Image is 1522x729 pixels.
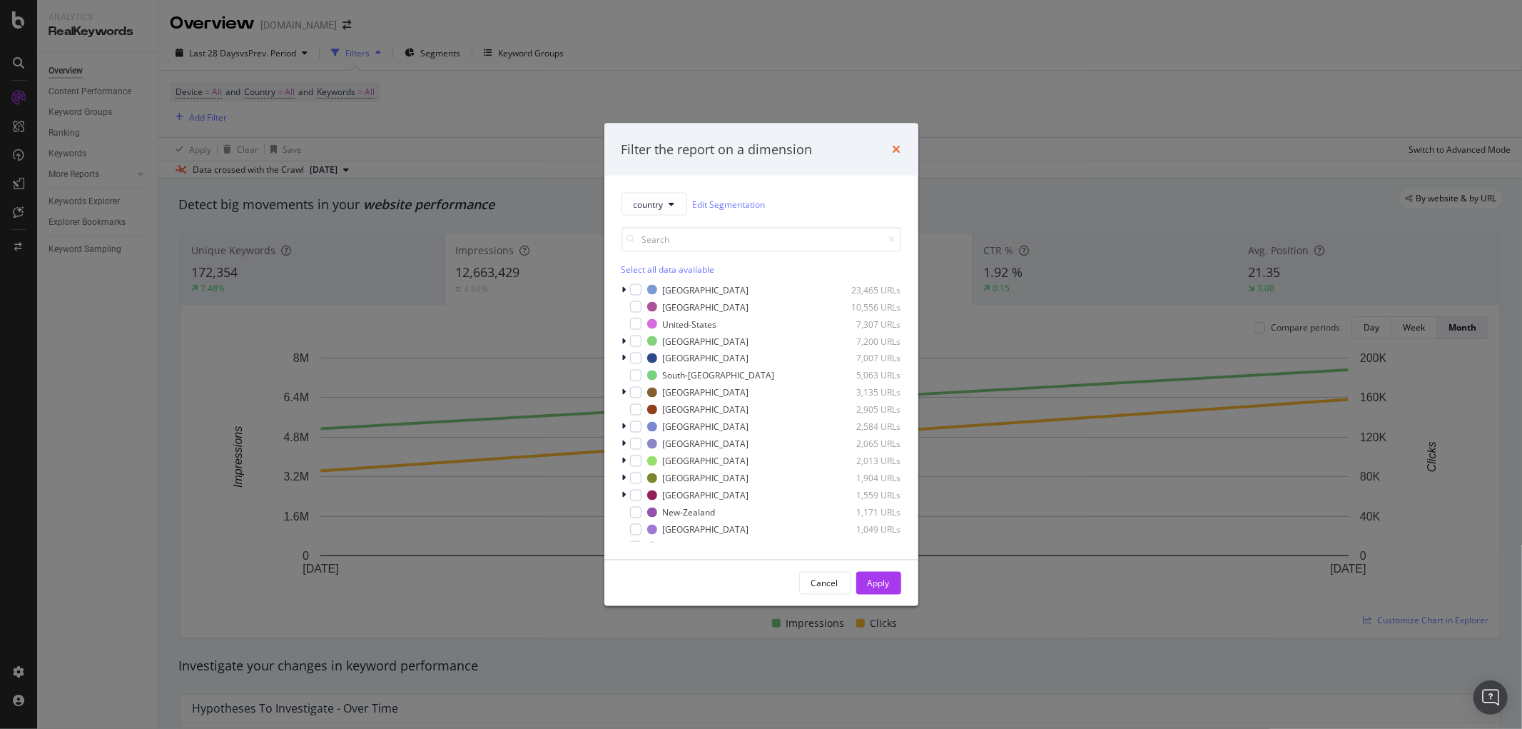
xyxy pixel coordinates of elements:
[831,421,901,433] div: 2,584 URLs
[1473,680,1508,715] div: Open Intercom Messenger
[663,421,749,433] div: [GEOGRAPHIC_DATA]
[831,506,901,518] div: 1,171 URLs
[799,572,851,595] button: Cancel
[811,577,838,589] div: Cancel
[831,283,901,296] div: 23,465 URLs
[856,572,901,595] button: Apply
[622,193,687,216] button: country
[831,386,901,398] div: 3,135 URLs
[831,352,901,364] div: 7,007 URLs
[831,523,901,536] div: 1,049 URLs
[831,369,901,381] div: 5,063 URLs
[831,438,901,450] div: 2,065 URLs
[663,369,775,381] div: South-[GEOGRAPHIC_DATA]
[663,301,749,313] div: [GEOGRAPHIC_DATA]
[693,196,766,211] a: Edit Segmentation
[634,198,664,210] span: country
[663,506,716,518] div: New-Zealand
[663,455,749,467] div: [GEOGRAPHIC_DATA]
[831,489,901,501] div: 1,559 URLs
[663,335,749,347] div: [GEOGRAPHIC_DATA]
[604,123,918,606] div: modal
[831,318,901,330] div: 7,307 URLs
[663,403,749,416] div: [GEOGRAPHIC_DATA]
[868,577,890,589] div: Apply
[893,140,901,159] div: times
[663,489,749,501] div: [GEOGRAPHIC_DATA]
[663,283,749,296] div: [GEOGRAPHIC_DATA]
[831,541,901,553] div: 1,029 URLs
[831,335,901,347] div: 7,200 URLs
[622,140,813,159] div: Filter the report on a dimension
[622,263,901,276] div: Select all data available
[663,523,749,536] div: [GEOGRAPHIC_DATA]
[831,403,901,416] div: 2,905 URLs
[663,386,749,398] div: [GEOGRAPHIC_DATA]
[663,318,717,330] div: United-States
[663,438,749,450] div: [GEOGRAPHIC_DATA]
[622,227,901,252] input: Search
[663,541,749,553] div: [GEOGRAPHIC_DATA]
[831,301,901,313] div: 10,556 URLs
[663,472,749,484] div: [GEOGRAPHIC_DATA]
[831,455,901,467] div: 2,013 URLs
[831,472,901,484] div: 1,904 URLs
[663,352,749,364] div: [GEOGRAPHIC_DATA]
